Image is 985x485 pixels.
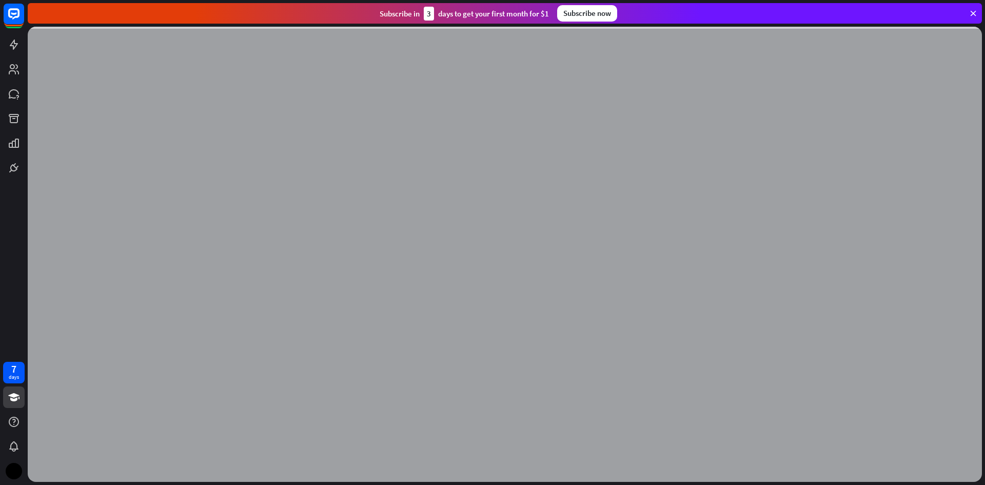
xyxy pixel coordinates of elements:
div: days [9,374,19,381]
div: Subscribe now [557,5,617,22]
a: 7 days [3,362,25,383]
div: 7 [11,364,16,374]
div: 3 [424,7,434,21]
div: Subscribe in days to get your first month for $1 [380,7,549,21]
